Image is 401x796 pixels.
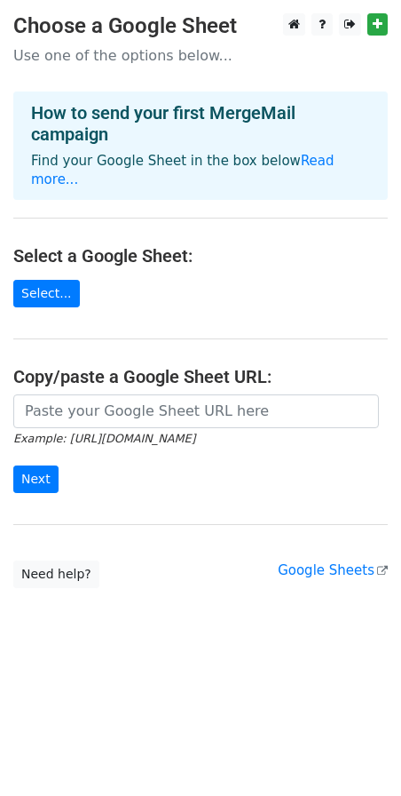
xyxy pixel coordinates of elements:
small: Example: [URL][DOMAIN_NAME] [13,432,195,445]
h3: Choose a Google Sheet [13,13,388,39]
h4: How to send your first MergeMail campaign [31,102,370,145]
a: Read more... [31,153,334,187]
input: Paste your Google Sheet URL here [13,394,379,428]
input: Next [13,466,59,493]
a: Need help? [13,561,99,588]
a: Select... [13,280,80,307]
p: Use one of the options below... [13,46,388,65]
h4: Copy/paste a Google Sheet URL: [13,366,388,387]
p: Find your Google Sheet in the box below [31,152,370,189]
a: Google Sheets [278,562,388,578]
h4: Select a Google Sheet: [13,245,388,267]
